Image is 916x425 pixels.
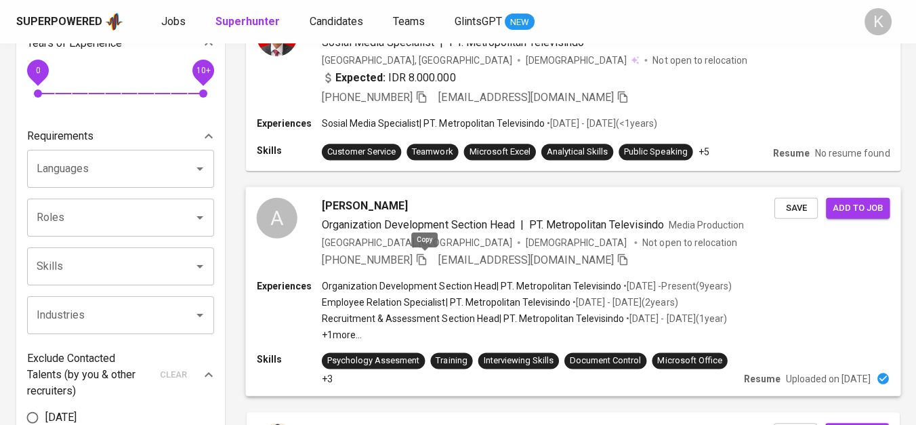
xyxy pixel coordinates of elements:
[526,235,629,249] span: [DEMOGRAPHIC_DATA]
[322,371,333,385] p: +3
[322,296,570,309] p: Employee Relation Specialist | PT. Metropolitan Televisindo
[322,197,408,214] span: [PERSON_NAME]
[322,253,413,266] span: [PHONE_NUMBER]
[774,197,818,218] button: Save
[335,69,386,85] b: Expected:
[27,350,214,399] div: Exclude Contacted Talents (by you & other recruiters)clear
[438,91,614,104] span: [EMAIL_ADDRESS][DOMAIN_NAME]
[440,34,443,50] span: |
[310,15,363,28] span: Candidates
[27,128,93,144] p: Requirements
[449,35,584,48] span: PT. Metropolitan Televisindo
[322,117,545,130] p: Sosial Media Specialist | PT. Metropolitan Televisindo
[190,257,209,276] button: Open
[865,8,892,35] div: K
[520,216,524,232] span: |
[826,197,890,218] button: Add to job
[505,16,535,29] span: NEW
[257,197,297,238] div: A
[322,69,456,85] div: IDR 8.000.000
[190,159,209,178] button: Open
[393,14,428,31] a: Teams
[16,12,123,32] a: Superpoweredapp logo
[438,253,614,266] span: [EMAIL_ADDRESS][DOMAIN_NAME]
[470,146,530,159] div: Microsoft Excel
[257,352,322,366] p: Skills
[322,279,621,293] p: Organization Development Section Head | PT. Metropolitan Televisindo
[327,146,396,159] div: Customer Service
[322,53,512,66] div: [GEOGRAPHIC_DATA], [GEOGRAPHIC_DATA]
[699,145,709,159] p: +5
[786,371,871,385] p: Uploaded on [DATE]
[545,117,657,130] p: • [DATE] - [DATE] ( <1 years )
[815,146,890,160] p: No resume found
[247,5,900,171] a: [PERSON_NAME]Sosial Media Specialist|PT. Metropolitan Televisindo[GEOGRAPHIC_DATA], [GEOGRAPHIC_D...
[215,15,280,28] b: Superhunter
[393,15,425,28] span: Teams
[570,296,678,309] p: • [DATE] - [DATE] ( 2 years )
[322,218,515,230] span: Organization Development Section Head
[455,15,502,28] span: GlintsGPT
[624,312,726,325] p: • [DATE] - [DATE] ( 1 year )
[322,91,413,104] span: [PHONE_NUMBER]
[257,144,322,157] p: Skills
[257,117,322,130] p: Experiences
[105,12,123,32] img: app logo
[744,371,780,385] p: Resume
[484,355,554,367] div: Interviewing Skills
[35,66,40,75] span: 0
[27,123,214,150] div: Requirements
[652,53,747,66] p: Not open to relocation
[773,146,810,160] p: Resume
[327,355,419,367] div: Psychology Assesment
[526,53,629,66] span: [DEMOGRAPHIC_DATA]
[27,30,214,57] div: Years of Experience
[257,15,297,56] img: 6a7b94ad-7bf9-4388-82a9-145820323f44.jpg
[322,328,732,342] p: +1 more ...
[322,35,434,48] span: Sosial Media Specialist
[833,200,883,216] span: Add to job
[529,218,665,230] span: PT. Metropolitan Televisindo
[16,14,102,30] div: Superpowered
[412,146,453,159] div: Teamwork
[668,219,743,230] span: Media Production
[257,279,322,293] p: Experiences
[547,146,608,159] div: Analytical Skills
[436,355,467,367] div: Training
[310,14,366,31] a: Candidates
[161,15,186,28] span: Jobs
[455,14,535,31] a: GlintsGPT NEW
[322,235,512,249] div: [GEOGRAPHIC_DATA], [GEOGRAPHIC_DATA]
[247,187,900,396] a: A[PERSON_NAME]Organization Development Section Head|PT. Metropolitan TelevisindoMedia Production[...
[624,146,687,159] div: Public Speaking
[190,208,209,227] button: Open
[190,306,209,325] button: Open
[781,200,811,216] span: Save
[570,355,641,367] div: Document Control
[161,14,188,31] a: Jobs
[657,355,722,367] div: Microsoft Office
[215,14,283,31] a: Superhunter
[642,235,736,249] p: Not open to relocation
[196,66,210,75] span: 10+
[27,35,122,52] p: Years of Experience
[322,312,624,325] p: Recruitment & Assessment Section Head | PT. Metropolitan Televisindo
[27,350,152,399] p: Exclude Contacted Talents (by you & other recruiters)
[621,279,731,293] p: • [DATE] - Present ( 9 years )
